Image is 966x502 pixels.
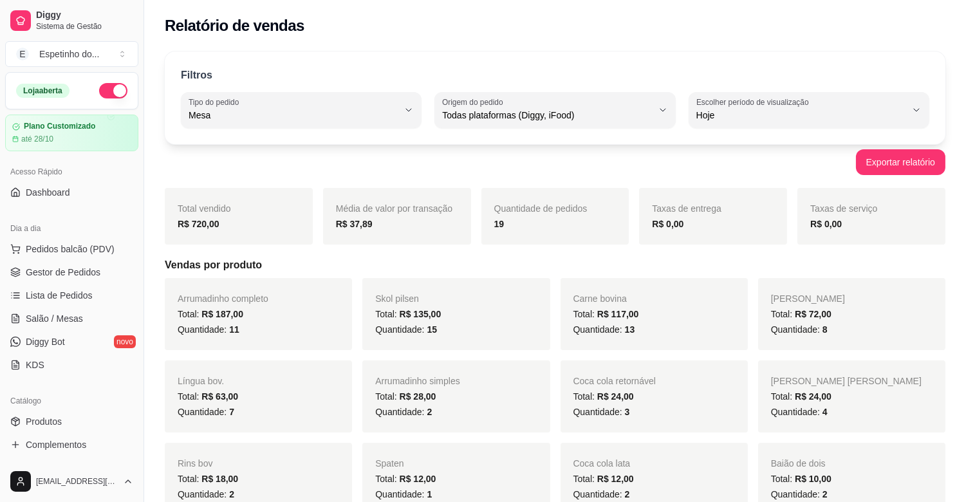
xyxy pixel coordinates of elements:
[400,474,436,484] span: R$ 12,00
[771,489,828,499] span: Quantidade:
[375,458,404,469] span: Spaten
[5,262,138,283] a: Gestor de Pedidos
[696,109,906,122] span: Hoje
[26,289,93,302] span: Lista de Pedidos
[201,309,243,319] span: R$ 187,00
[795,474,831,484] span: R$ 10,00
[178,324,239,335] span: Quantidade:
[165,257,945,273] h5: Vendas por produto
[178,203,231,214] span: Total vendido
[21,134,53,144] article: até 28/10
[771,324,828,335] span: Quantidade:
[5,308,138,329] a: Salão / Mesas
[573,458,631,469] span: Coca cola lata
[178,458,212,469] span: Rins bov
[178,376,224,386] span: Língua bov.
[822,407,828,417] span: 4
[810,219,842,229] strong: R$ 0,00
[201,474,238,484] span: R$ 18,00
[400,309,441,319] span: R$ 135,00
[16,84,70,98] div: Loja aberta
[36,10,133,21] span: Diggy
[573,407,630,417] span: Quantidade:
[16,48,29,60] span: E
[26,243,115,256] span: Pedidos balcão (PDV)
[178,407,234,417] span: Quantidade:
[625,407,630,417] span: 3
[573,309,639,319] span: Total:
[5,331,138,352] a: Diggy Botnovo
[427,407,432,417] span: 2
[229,489,234,499] span: 2
[375,407,432,417] span: Quantidade:
[375,489,432,499] span: Quantidade:
[26,358,44,371] span: KDS
[771,293,845,304] span: [PERSON_NAME]
[625,489,630,499] span: 2
[696,97,813,107] label: Escolher período de visualização
[822,489,828,499] span: 2
[652,219,683,229] strong: R$ 0,00
[597,391,634,402] span: R$ 24,00
[375,324,437,335] span: Quantidade:
[400,391,436,402] span: R$ 28,00
[434,92,675,128] button: Origem do pedidoTodas plataformas (Diggy, iFood)
[26,335,65,348] span: Diggy Bot
[189,97,243,107] label: Tipo do pedido
[178,219,219,229] strong: R$ 720,00
[822,324,828,335] span: 8
[229,407,234,417] span: 7
[856,149,945,175] button: Exportar relatório
[5,218,138,239] div: Dia a dia
[375,391,436,402] span: Total:
[99,83,127,98] button: Alterar Status
[5,391,138,411] div: Catálogo
[181,92,422,128] button: Tipo do pedidoMesa
[26,415,62,428] span: Produtos
[375,474,436,484] span: Total:
[771,458,826,469] span: Baião de dois
[5,239,138,259] button: Pedidos balcão (PDV)
[201,391,238,402] span: R$ 63,00
[375,293,419,304] span: Skol pilsen
[26,312,83,325] span: Salão / Mesas
[573,489,630,499] span: Quantidade:
[771,474,831,484] span: Total:
[652,203,721,214] span: Taxas de entrega
[442,97,507,107] label: Origem do pedido
[5,411,138,432] a: Produtos
[36,21,133,32] span: Sistema de Gestão
[573,376,656,386] span: Coca cola retornável
[795,391,831,402] span: R$ 24,00
[597,309,639,319] span: R$ 117,00
[5,41,138,67] button: Select a team
[229,324,239,335] span: 11
[26,266,100,279] span: Gestor de Pedidos
[26,186,70,199] span: Dashboard
[336,203,452,214] span: Média de valor por transação
[181,68,212,83] p: Filtros
[573,324,635,335] span: Quantidade:
[178,474,238,484] span: Total:
[771,376,922,386] span: [PERSON_NAME] [PERSON_NAME]
[771,407,828,417] span: Quantidade:
[178,309,243,319] span: Total:
[5,115,138,151] a: Plano Customizadoaté 28/10
[573,293,627,304] span: Carne bovina
[689,92,929,128] button: Escolher período de visualizaçãoHoje
[5,182,138,203] a: Dashboard
[26,438,86,451] span: Complementos
[494,219,505,229] strong: 19
[336,219,373,229] strong: R$ 37,89
[771,309,831,319] span: Total:
[573,391,634,402] span: Total:
[5,162,138,182] div: Acesso Rápido
[375,309,441,319] span: Total:
[494,203,588,214] span: Quantidade de pedidos
[178,293,268,304] span: Arrumadinho completo
[178,391,238,402] span: Total:
[427,324,437,335] span: 15
[189,109,398,122] span: Mesa
[24,122,95,131] article: Plano Customizado
[795,309,831,319] span: R$ 72,00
